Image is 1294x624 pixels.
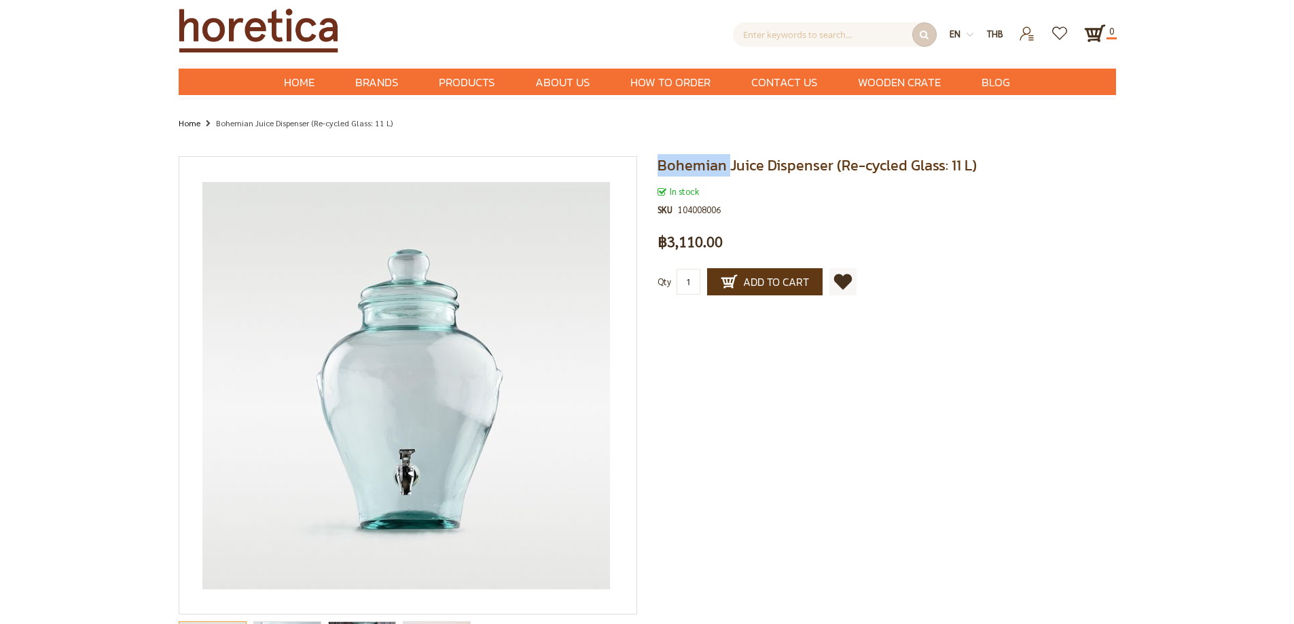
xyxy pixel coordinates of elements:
[1084,22,1106,44] a: 0
[202,115,393,132] li: Bohemian Juice Dispenser (Re-cycled Glass: 11 L)
[1107,23,1117,39] span: 0
[967,31,973,38] img: dropdown-icon.svg
[912,22,937,47] button: Search
[202,182,610,589] img: juice dispenser, beverage dispenser, Spigot Juice Dispenser, drink dispenser, glass beverage disp...
[630,69,711,96] span: How to Order
[658,234,723,249] span: ฿3,110.00
[987,28,1003,39] span: THB
[707,268,823,295] button: Add to Cart
[982,69,1010,96] span: Blog
[950,28,960,39] span: en
[858,69,941,96] span: Wooden Crate
[439,69,495,96] span: Products
[535,69,590,96] span: About Us
[179,115,200,130] a: Home
[264,69,335,95] a: Home
[731,69,838,95] a: Contact Us
[733,22,937,47] input: Search entire store here...
[961,69,1030,95] a: Blog
[751,69,817,96] span: Contact Us
[418,69,515,95] a: Products
[678,202,721,217] div: 104008006
[610,69,731,95] a: How to Order
[658,184,1116,199] div: Availability
[658,202,678,217] strong: SKU
[335,69,418,95] a: Brands
[658,276,671,287] span: Qty
[658,154,977,177] span: Bohemian Juice Dispenser (Re-cycled Glass: 11 L)
[179,8,338,53] img: Horetica.com
[838,69,961,95] a: Wooden Crate
[829,268,857,295] a: Add to Wish List
[355,69,398,96] span: Brands
[515,69,610,95] a: About Us
[721,274,809,290] span: Add to Cart
[658,185,699,197] span: In stock
[284,73,314,91] span: Home
[1011,22,1044,34] a: Login
[1044,22,1077,34] a: Wishlist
